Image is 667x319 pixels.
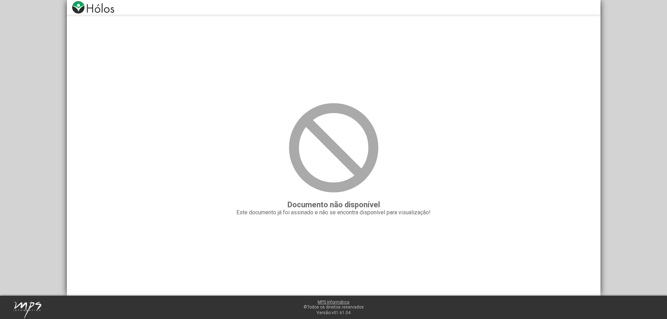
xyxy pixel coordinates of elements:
img: i-block.svg [281,95,386,200]
span: ©Todos os direitos reservados [304,305,364,310]
img: mps-image-cropped.png [13,301,41,319]
a: MPS Informática [318,300,349,305]
img: logo-holos.png [72,1,114,14]
span: Documento não disponível [287,200,380,209]
span: Versão:v01.61.04 [317,310,350,315]
span: Este documento já foi assinado e não se encontra disponível para visualização! [236,209,431,216]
